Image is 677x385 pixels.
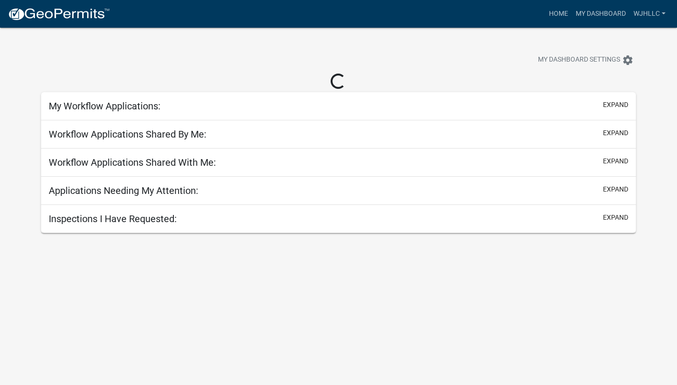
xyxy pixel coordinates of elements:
[530,51,641,69] button: My Dashboard Settingssettings
[603,213,628,223] button: expand
[49,213,177,225] h5: Inspections I Have Requested:
[572,5,630,23] a: My Dashboard
[622,54,634,66] i: settings
[630,5,669,23] a: WJHLLC
[545,5,572,23] a: Home
[49,128,206,140] h5: Workflow Applications Shared By Me:
[603,184,628,194] button: expand
[538,54,620,66] span: My Dashboard Settings
[603,128,628,138] button: expand
[49,157,216,168] h5: Workflow Applications Shared With Me:
[49,185,198,196] h5: Applications Needing My Attention:
[603,100,628,110] button: expand
[49,100,161,112] h5: My Workflow Applications:
[603,156,628,166] button: expand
